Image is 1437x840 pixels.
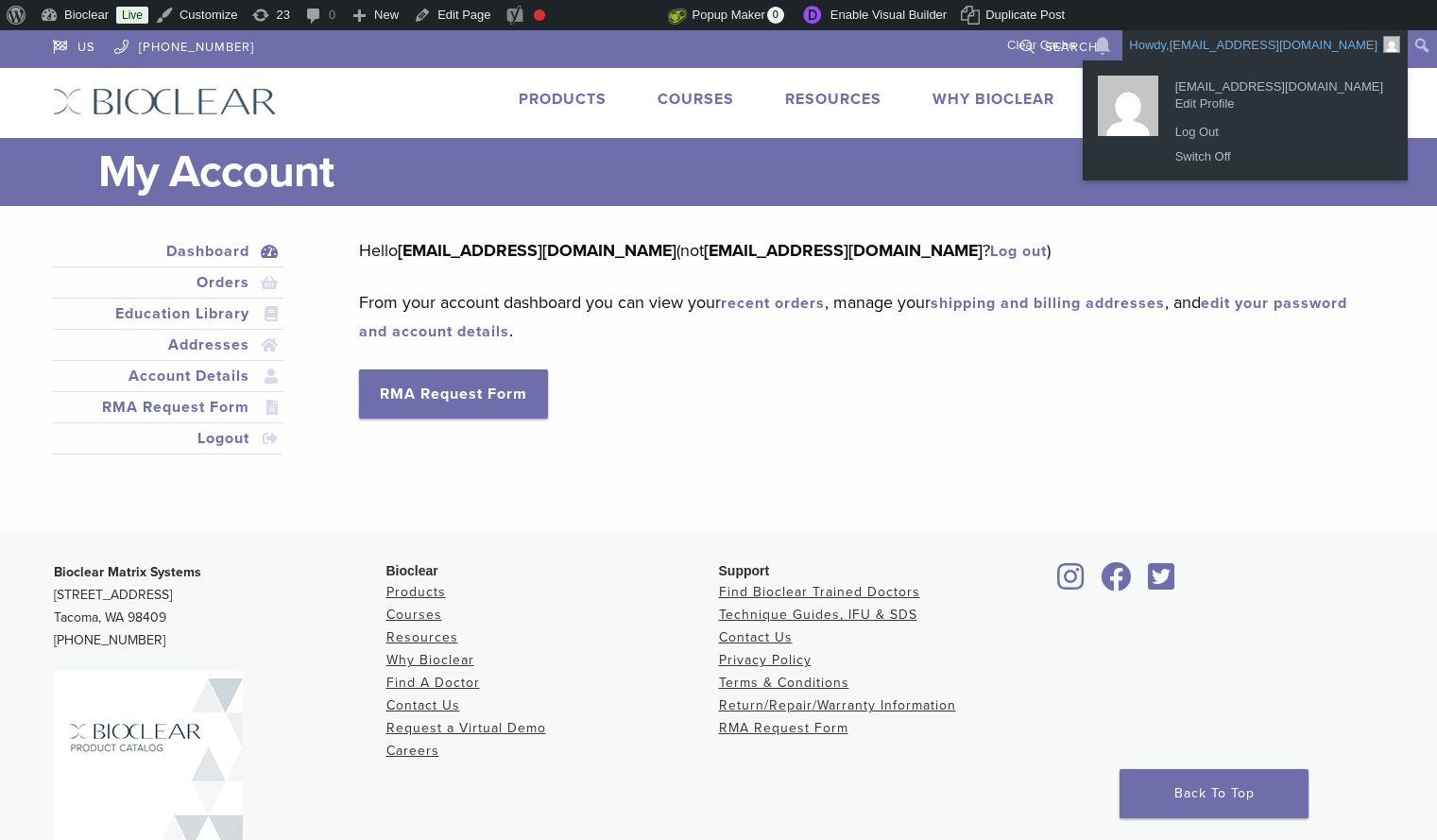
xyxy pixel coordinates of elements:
[386,652,474,668] a: Why Bioclear
[386,607,442,623] a: Courses
[719,697,956,713] a: Return/Repair/Warranty Information
[562,5,668,27] img: Views over 48 hours. Click for more Jetpack Stats.
[990,242,1047,261] a: Log out
[54,564,201,580] strong: Bioclear Matrix Systems
[359,288,1356,345] p: From your account dashboard you can view your , manage your , and .
[719,607,917,623] a: Technique Guides, IFU & SDS
[1083,60,1408,180] ul: Howdy, nicholed@bioclearmatrix.com
[785,90,881,109] a: Resources
[719,629,793,645] a: Contact Us
[658,90,734,109] a: Courses
[386,720,546,736] a: Request a Virtual Demo
[719,720,848,736] a: RMA Request Form
[386,584,446,600] a: Products
[719,652,812,668] a: Privacy Policy
[1122,30,1408,60] a: Howdy,
[57,240,280,263] a: Dashboard
[54,561,386,652] p: [STREET_ADDRESS] Tacoma, WA 98409 [PHONE_NUMBER]
[1166,120,1393,145] a: Log Out
[767,7,784,24] span: 0
[704,240,983,261] strong: [EMAIL_ADDRESS][DOMAIN_NAME]
[57,365,280,387] a: Account Details
[1175,89,1383,106] span: Edit Profile
[57,334,280,356] a: Addresses
[1166,145,1393,169] a: Switch Off
[53,30,95,59] a: US
[53,88,277,115] img: Bioclear
[534,9,545,21] div: Focus keyphrase not set
[386,563,438,578] span: Bioclear
[721,294,825,313] a: recent orders
[57,427,280,450] a: Logout
[359,369,548,419] a: RMA Request Form
[1095,574,1138,592] a: Bioclear
[932,90,1054,109] a: Why Bioclear
[116,7,148,24] a: Live
[1120,769,1309,818] a: Back To Top
[719,675,849,691] a: Terms & Conditions
[398,240,676,261] strong: [EMAIL_ADDRESS][DOMAIN_NAME]
[57,396,280,419] a: RMA Request Form
[719,584,920,600] a: Find Bioclear Trained Doctors
[386,675,480,691] a: Find A Doctor
[359,236,1356,265] p: Hello (not ? )
[1052,574,1091,592] a: Bioclear
[386,743,439,759] a: Careers
[114,30,254,59] a: [PHONE_NUMBER]
[1170,38,1377,52] span: [EMAIL_ADDRESS][DOMAIN_NAME]
[386,629,458,645] a: Resources
[53,236,283,477] nav: Account pages
[1142,574,1182,592] a: Bioclear
[719,563,770,578] span: Support
[519,90,607,109] a: Products
[386,697,460,713] a: Contact Us
[931,294,1165,313] a: shipping and billing addresses
[98,138,1385,206] h1: My Account
[57,302,280,325] a: Education Library
[1001,30,1083,60] a: Clear Cache
[57,271,280,294] a: Orders
[1175,72,1383,89] span: [EMAIL_ADDRESS][DOMAIN_NAME]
